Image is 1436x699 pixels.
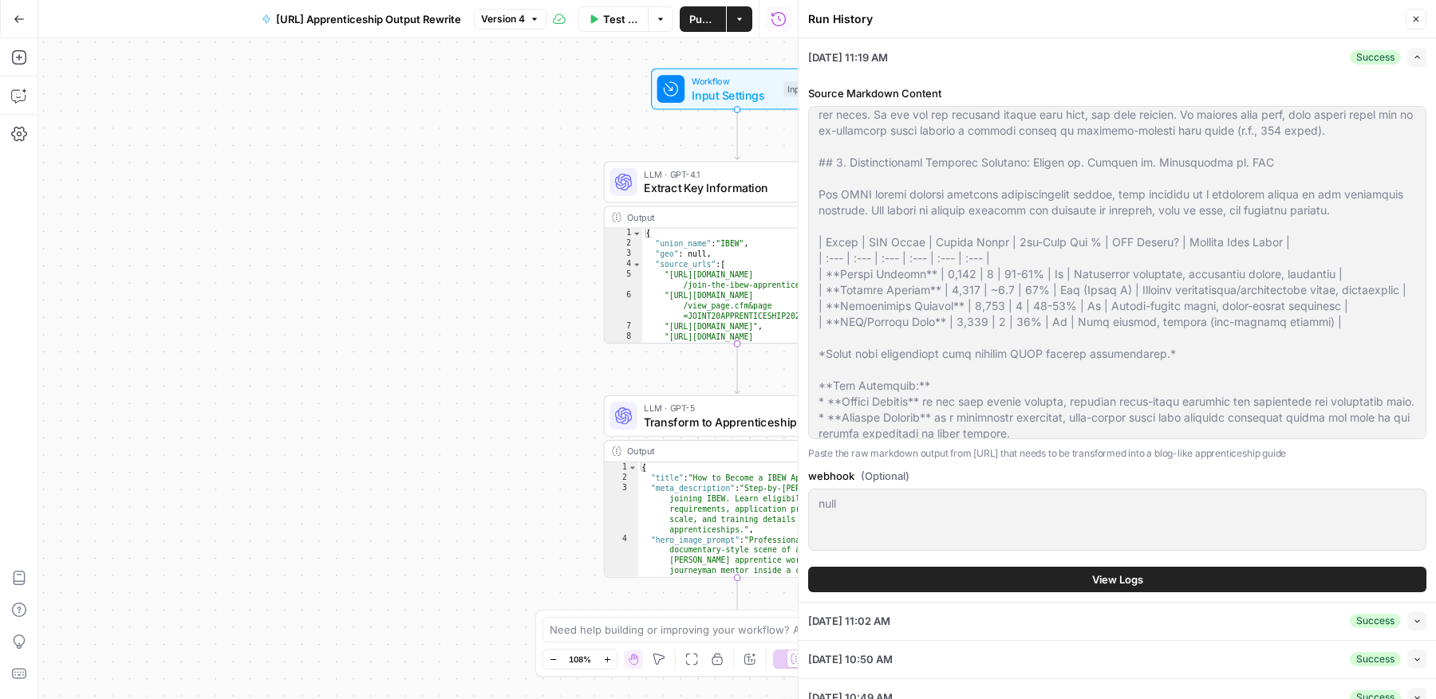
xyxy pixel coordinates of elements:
[1092,571,1143,587] span: View Logs
[819,496,1416,512] textarea: null
[627,210,823,224] div: Output
[605,462,638,473] div: 1
[808,651,893,667] span: [DATE] 10:50 AM
[808,468,1426,484] label: webhook
[808,85,1426,101] label: Source Markdown Content
[735,577,740,627] g: Edge from step_1 to end
[1350,614,1401,628] div: Success
[481,12,525,26] span: Version 4
[605,238,642,249] div: 2
[605,332,642,352] div: 8
[808,49,888,65] span: [DATE] 11:19 AM
[578,6,649,32] button: Test Data
[604,395,871,578] div: LLM · GPT-5Transform to Apprenticeship GuideOutput{ "title":"How to Become a IBEW Apprentice" "me...
[474,9,546,29] button: Version 4
[604,161,871,344] div: LLM · GPT-4.1Extract Key InformationOutput{ "union_name":"IBEW", "geo": null, "source_urls":[ "[U...
[628,462,637,473] span: Toggle code folding, rows 1 through 9
[680,6,726,32] button: Publish
[735,343,740,393] g: Edge from step_2 to step_1
[276,11,461,27] span: [URL] Apprenticeship Output Rewrite
[605,290,642,321] div: 6
[644,401,825,414] span: LLM · GPT-5
[632,259,641,269] span: Toggle code folding, rows 4 through 66
[644,179,823,197] span: Extract Key Information
[252,6,471,32] button: [URL] Apprenticeship Output Rewrite
[644,167,823,181] span: LLM · GPT-4.1
[627,444,823,457] div: Output
[605,321,642,332] div: 7
[605,473,638,483] div: 2
[605,483,638,535] div: 3
[692,86,777,104] span: Input Settings
[735,109,740,159] g: Edge from start to step_2
[644,414,825,431] span: Transform to Apprenticeship Guide
[808,613,890,629] span: [DATE] 11:02 AM
[692,74,777,88] span: Workflow
[861,468,909,484] span: (Optional)
[605,259,642,269] div: 4
[689,11,716,27] span: Publish
[808,446,1426,461] p: Paste the raw markdown output from [URL] that needs to be transformed into a blog-like apprentice...
[1350,652,1401,666] div: Success
[604,69,871,110] div: WorkflowInput SettingsInputs
[605,269,642,290] div: 5
[605,249,642,259] div: 3
[603,11,639,27] span: Test Data
[569,653,591,666] span: 108%
[605,229,642,239] div: 1
[632,229,641,239] span: Toggle code folding, rows 1 through 67
[1350,50,1401,65] div: Success
[783,81,815,96] div: Inputs
[808,567,1426,592] button: View Logs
